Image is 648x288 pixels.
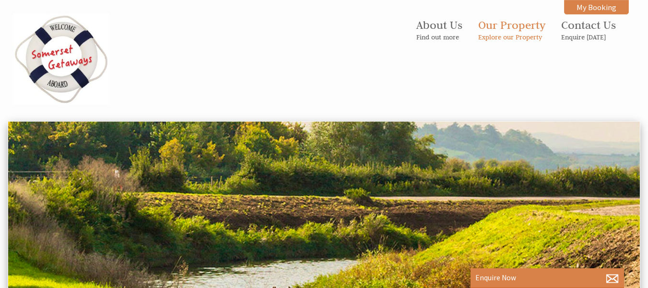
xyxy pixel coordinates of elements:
[478,33,545,41] small: Explore our Property
[13,14,109,105] img: Somerset Getaways
[416,33,462,41] small: Find out more
[475,273,619,282] p: Enquire Now
[478,18,545,41] a: Our PropertyExplore our Property
[561,33,616,41] small: Enquire [DATE]
[561,18,616,41] a: Contact UsEnquire [DATE]
[416,18,462,41] a: About UsFind out more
